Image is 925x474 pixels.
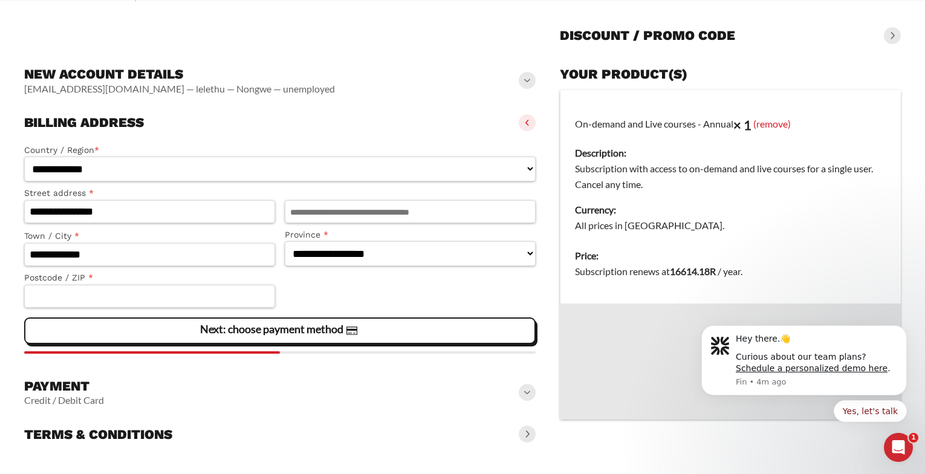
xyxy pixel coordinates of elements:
th: Total [560,366,806,420]
h3: New account details [24,66,335,83]
h3: Discount / promo code [560,27,735,44]
label: Town / City [24,229,275,243]
vaadin-button: Next: choose payment method [24,317,536,344]
h3: Terms & conditions [24,426,172,443]
label: Country / Region [24,143,536,157]
dd: Subscription with access to on-demand and live courses for a single user. Cancel any time. [575,161,886,192]
bdi: 16614.18 [670,265,716,277]
dt: Price: [575,248,886,264]
dd: All prices in [GEOGRAPHIC_DATA]. [575,218,886,233]
dt: Currency: [575,202,886,218]
vaadin-horizontal-layout: Credit / Debit Card [24,394,104,406]
label: Street address [24,186,275,200]
label: Province [285,228,536,242]
h3: Payment [24,378,104,395]
label: Postcode / ZIP [24,271,275,285]
td: On-demand and Live courses - Annual [560,90,901,241]
iframe: Intercom live chat [884,433,913,462]
th: Tax [560,343,806,366]
span: 1 [909,433,918,443]
dt: Description: [575,145,886,161]
a: (remove) [753,117,791,129]
iframe: Intercom notifications message [683,310,925,468]
strong: × 1 [733,117,751,133]
h3: Billing address [24,114,144,131]
span: Subscription renews at . [575,265,742,277]
th: Subtotal [560,304,806,343]
span: R [710,265,716,277]
span: / year [718,265,741,277]
vaadin-horizontal-layout: [EMAIL_ADDRESS][DOMAIN_NAME] — lelethu — Nongwe — unemployed [24,83,335,95]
